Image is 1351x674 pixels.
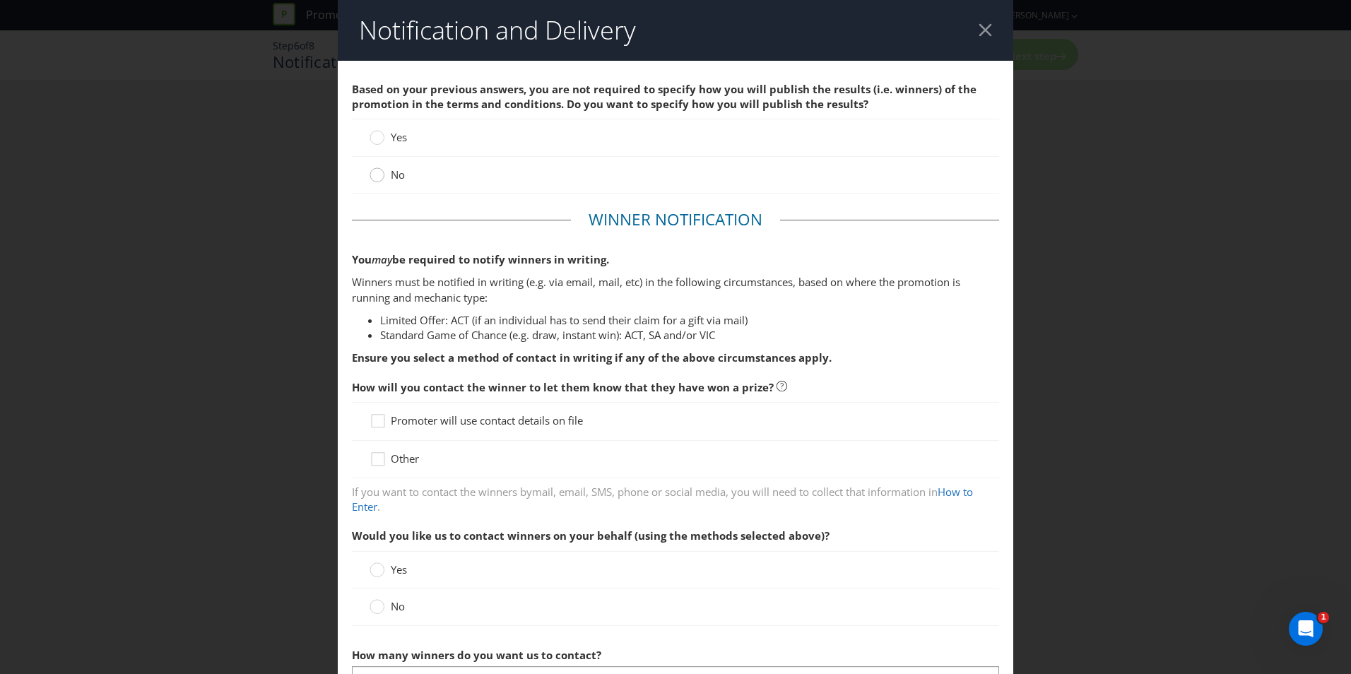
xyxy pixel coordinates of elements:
[391,451,419,466] span: Other
[352,380,774,394] span: How will you contact the winner to let them know that they have won a prize?
[391,130,407,144] span: Yes
[380,313,999,328] li: Limited Offer: ACT (if an individual has to send their claim for a gift via mail)
[391,562,407,577] span: Yes
[380,328,999,343] li: Standard Game of Chance (e.g. draw, instant win): ACT, SA and/or VIC
[391,599,405,613] span: No
[352,82,977,111] span: Based on your previous answers, you are not required to specify how you will publish the results ...
[532,485,726,499] span: mail, email, SMS, phone or social media
[352,485,973,514] a: How to Enter
[571,208,780,231] legend: Winner Notification
[352,485,532,499] span: If you want to contact the winners by
[1318,612,1329,623] span: 1
[352,528,830,543] span: Would you like us to contact winners on your behalf (using the methods selected above)?
[352,252,372,266] span: You
[1289,612,1323,646] iframe: Intercom live chat
[352,350,832,365] strong: Ensure you select a method of contact in writing if any of the above circumstances apply.
[392,252,609,266] span: be required to notify winners in writing.
[377,499,380,514] span: .
[352,275,999,305] p: Winners must be notified in writing (e.g. via email, mail, etc) in the following circumstances, b...
[391,167,405,182] span: No
[391,413,583,427] span: Promoter will use contact details on file
[372,252,392,266] em: may
[726,485,938,499] span: , you will need to collect that information in
[359,16,636,45] h2: Notification and Delivery
[352,648,601,662] span: How many winners do you want us to contact?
